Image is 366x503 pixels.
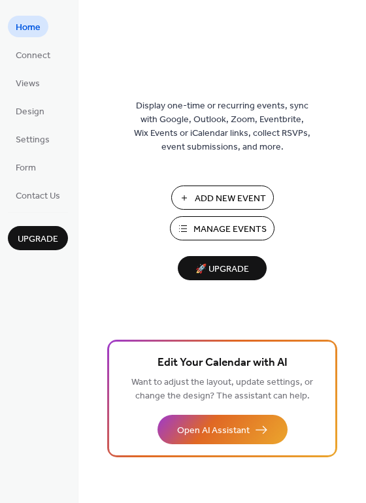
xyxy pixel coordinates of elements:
[8,72,48,93] a: Views
[186,261,259,278] span: 🚀 Upgrade
[8,100,52,122] a: Design
[171,186,274,210] button: Add New Event
[178,256,267,280] button: 🚀 Upgrade
[16,77,40,91] span: Views
[16,161,36,175] span: Form
[131,374,313,405] span: Want to adjust the layout, update settings, or change the design? The assistant can help.
[134,99,310,154] span: Display one-time or recurring events, sync with Google, Outlook, Zoom, Eventbrite, Wix Events or ...
[16,49,50,63] span: Connect
[8,128,58,150] a: Settings
[16,21,41,35] span: Home
[16,133,50,147] span: Settings
[18,233,58,246] span: Upgrade
[195,192,266,206] span: Add New Event
[177,424,250,438] span: Open AI Assistant
[8,44,58,65] a: Connect
[16,189,60,203] span: Contact Us
[8,226,68,250] button: Upgrade
[158,415,288,444] button: Open AI Assistant
[8,16,48,37] a: Home
[8,184,68,206] a: Contact Us
[193,223,267,236] span: Manage Events
[158,354,288,372] span: Edit Your Calendar with AI
[170,216,274,240] button: Manage Events
[8,156,44,178] a: Form
[16,105,44,119] span: Design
